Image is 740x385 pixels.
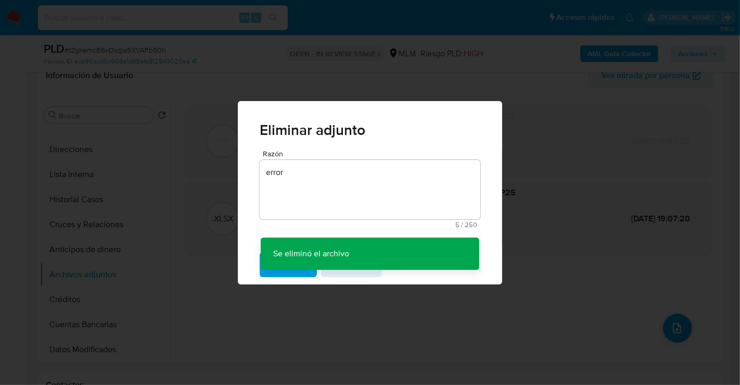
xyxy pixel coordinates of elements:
p: Se eliminó el archivo [261,238,362,270]
span: Eliminar adjunto [260,123,480,138]
span: Máximo 250 caracteres [263,221,477,228]
span: Eliminar [273,253,303,276]
div: Eliminar adjunto [238,101,502,284]
button: Eliminar [260,252,317,277]
span: Razón [263,150,483,158]
textarea: Razón [260,160,480,219]
span: Cancelar [335,253,368,276]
